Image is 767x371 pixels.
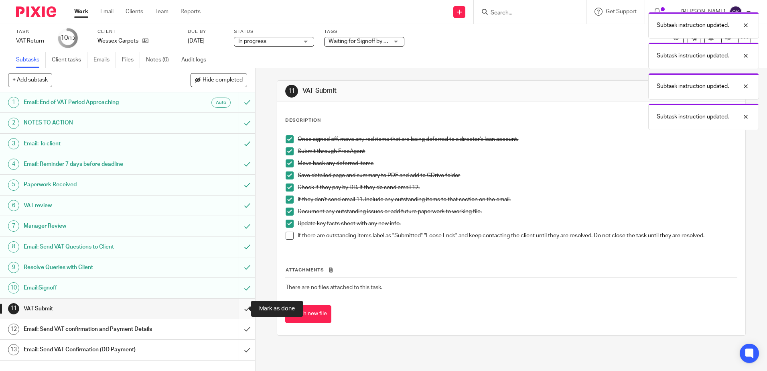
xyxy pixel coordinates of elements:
div: Auto [211,98,231,108]
h1: Email: Send VAT Questions to Client [24,241,162,253]
a: Emails [93,52,116,68]
div: 11 [285,85,298,98]
p: Document any outstanding issues or add future paperwork to working file. [298,208,737,216]
h1: Resolve Queries with Client [24,261,162,273]
div: 8 [8,241,19,253]
div: 11 [8,303,19,314]
span: [DATE] [188,38,205,44]
p: If they don't send email 11. Include any outstanding items to that section on the email. [298,196,737,204]
a: Files [122,52,140,68]
label: Status [234,29,314,35]
h1: Email:Signoff [24,282,162,294]
p: Once signed off, move any red items that are being deferred to a director's loan account. [298,135,737,143]
h1: Manager Review [24,220,162,232]
span: There are no files attached to this task. [286,285,382,290]
span: Attachments [286,268,324,272]
span: Waiting for Signoff by Email [329,39,397,44]
p: If there are outstanding items label as "Submitted" "Loose Ends" and keep contacting the client u... [298,232,737,240]
div: 10 [61,33,75,43]
p: Check if they pay by DD. If they do send email 12. [298,183,737,192]
p: Subtask instruction updated. [657,21,729,29]
button: Attach new file [285,305,331,323]
img: svg%3E [729,6,742,18]
div: 7 [8,220,19,232]
a: Reports [181,8,201,16]
h1: Email: Send VAT Confirmation (DD Payment) [24,344,162,356]
div: 6 [8,200,19,211]
div: 1 [8,97,19,108]
a: Subtasks [16,52,46,68]
div: 10 [8,282,19,294]
h1: Email: End of VAT Period Approaching [24,96,162,108]
h1: Email: Reminder 7 days before deadline [24,158,162,170]
h1: Paperwork Received [24,179,162,191]
a: Client tasks [52,52,87,68]
label: Client [97,29,178,35]
div: 2 [8,118,19,129]
h1: Email: To client [24,138,162,150]
p: Description [285,117,321,124]
a: Work [74,8,88,16]
p: Subtask instruction updated. [657,52,729,60]
span: Hide completed [203,77,243,84]
label: Task [16,29,48,35]
div: 4 [8,159,19,170]
label: Due by [188,29,224,35]
a: Notes (0) [146,52,175,68]
a: Email [100,8,114,16]
div: 5 [8,179,19,191]
small: /13 [68,36,75,41]
button: + Add subtask [8,73,52,87]
p: Move back any deferred items [298,159,737,167]
h1: Email: Send VAT confirmation and Payment Details [24,323,162,335]
a: Team [155,8,168,16]
p: Wessex Carpets [97,37,138,45]
h1: VAT Submit [302,87,528,95]
h1: NOTES TO ACTION [24,117,162,129]
p: Save detailed page and summary to PDF and add to GDrive folder [298,171,737,179]
div: 12 [8,324,19,335]
img: Pixie [16,6,56,17]
h1: VAT Submit [24,303,162,315]
button: Hide completed [191,73,247,87]
div: 13 [8,344,19,355]
label: Tags [324,29,404,35]
h1: VAT review [24,200,162,212]
p: Update key facts sheet with any new info. [298,220,737,228]
div: 9 [8,262,19,273]
div: VAT Return [16,37,48,45]
p: Submit through FreeAgent [298,147,737,155]
div: 3 [8,138,19,149]
p: Subtask instruction updated. [657,82,729,90]
a: Clients [126,8,143,16]
a: Audit logs [181,52,212,68]
p: Subtask instruction updated. [657,113,729,121]
span: In progress [238,39,266,44]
